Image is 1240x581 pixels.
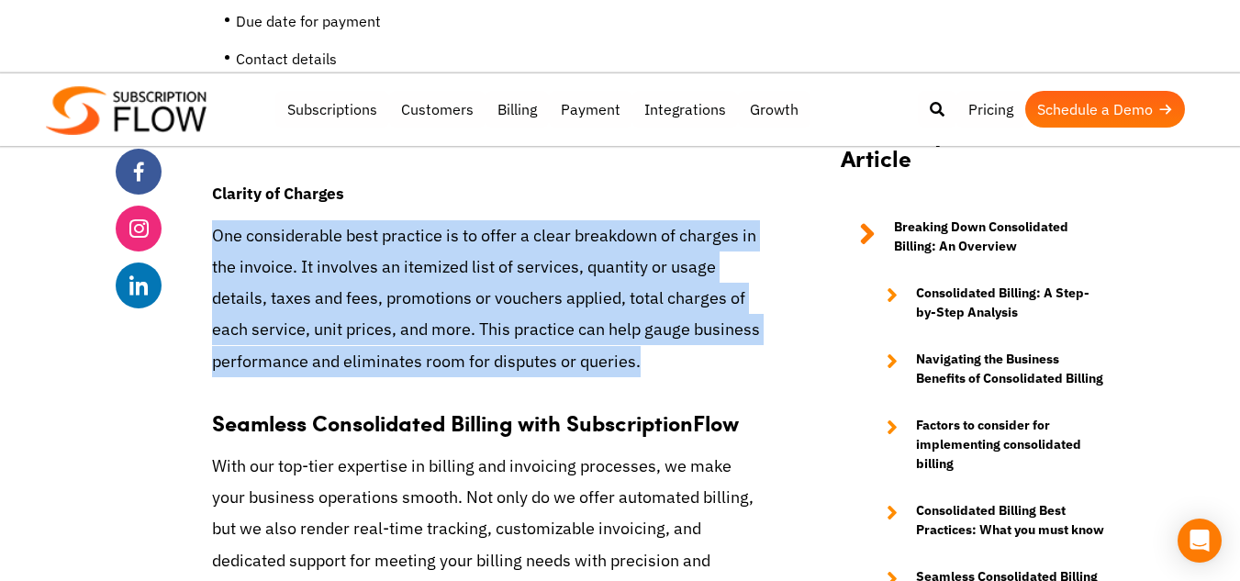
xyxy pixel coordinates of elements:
[868,501,1107,540] a: Consolidated Billing Best Practices: What you must know
[868,416,1107,474] a: Factors to consider for implementing consolidated billing
[868,350,1107,388] a: Navigating the Business Benefits of Consolidated Billing
[486,91,549,128] a: Billing
[868,284,1107,322] a: Consolidated Billing: A Step-by-Step Analysis
[916,350,1107,388] strong: Navigating the Business Benefits of Consolidated Billing
[389,91,486,128] a: Customers
[1025,91,1185,128] a: Schedule a Demo
[632,91,738,128] a: Integrations
[841,118,1107,190] h2: Takeaways from This Article
[916,416,1107,474] strong: Factors to consider for implementing consolidated billing
[841,218,1107,256] a: Breaking Down Consolidated Billing: An Overview
[916,501,1107,540] strong: Consolidated Billing Best Practices: What you must know
[894,218,1107,256] strong: Breaking Down Consolidated Billing: An Overview
[549,91,632,128] a: Payment
[956,91,1025,128] a: Pricing
[916,284,1107,322] strong: Consolidated Billing: A Step-by-Step Analysis
[275,91,389,128] a: Subscriptions
[212,220,767,377] p: One considerable best practice is to offer a clear breakdown of charges in the invoice. It involv...
[212,183,344,204] strong: Clarity of Charges
[212,407,739,438] strong: Seamless Consolidated Billing with SubscriptionFlow
[1178,519,1222,563] div: Open Intercom Messenger
[46,86,207,135] img: Subscriptionflow
[236,45,767,82] li: Contact details
[236,7,767,44] li: Due date for payment
[738,91,810,128] a: Growth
